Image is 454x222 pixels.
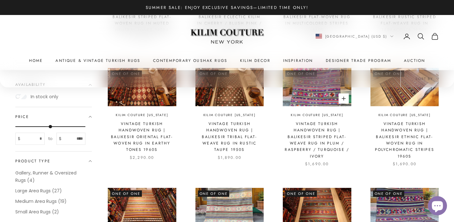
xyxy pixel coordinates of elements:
a: Antique & Vintage Turkish Rugs [55,57,140,64]
a: Auction [404,57,425,64]
span: One of One [198,190,230,197]
span: One of One [285,190,317,197]
button: Change country or currency [316,33,394,39]
label: In stock only [31,93,58,100]
label: Gallery, Runner & Oversized Rugs (4) [15,169,85,184]
input: From price [24,135,42,142]
summary: Availability [15,81,92,94]
a: Kilim Couture [US_STATE] [291,113,343,118]
span: $ [59,135,62,142]
a: Kilim Couture [US_STATE] [378,113,431,118]
sale-price: $1,690.00 [393,161,416,167]
summary: Product type [15,151,92,170]
img: Logo of Kilim Couture New York [187,21,267,52]
button: Sort by [401,70,454,87]
a: Contemporary Oushak Rugs [153,57,227,64]
sale-price: $1,690.00 [305,161,329,167]
a: Vintage Turkish Handwoven Rug | Balikesir Ethnic Flat-Woven Rug in Polychromatic Stripes 1960s [370,121,439,159]
span: $ [18,135,20,142]
p: Summer Sale: Enjoy Exclusive Savings—Limited Time Only! [146,4,308,11]
a: Vintage Turkish Handwoven Rug | Balikesir Oriental Flat-Woven Rug in Earthy Tones 1960s [108,121,176,153]
input: To price [15,126,85,127]
a: Vintage Turkish Handwoven Rug | Balikesir Striped Flat-Weave Rug in Plum / Raspberry / Turquoise ... [283,121,351,159]
summary: Price [15,107,92,126]
inbox-online-store-chat: Shopify online store chat [426,196,449,217]
input: To price [65,135,83,142]
span: One of One [373,190,405,197]
label: Small Area Rugs (2) [15,208,59,216]
label: Large Area Rugs (27) [15,187,62,195]
nav: Secondary navigation [316,33,439,40]
summary: Kilim Decor [240,57,270,64]
span: to [48,135,53,142]
sale-price: $1,890.00 [218,154,241,161]
a: Vintage Turkish Handwoven Rug | Balikesir Tribal Flat-Weave Rug in Rustic Taupe 1950s [195,121,264,153]
a: Home [29,57,43,64]
span: One of One [110,190,142,197]
span: Sort by [415,76,439,82]
label: Medium Area Rugs (19) [15,198,67,205]
img: United States [316,34,322,39]
nav: Primary navigation [15,57,439,64]
a: Kilim Couture [US_STATE] [116,113,168,118]
a: Designer Trade Program [326,57,392,64]
a: Kilim Couture [US_STATE] [203,113,256,118]
a: Inspiration [283,57,313,64]
sale-price: $2,290.00 [130,154,154,161]
span: Product type [15,158,50,164]
span: [GEOGRAPHIC_DATA] (USD $) [325,33,387,39]
span: Price [15,113,29,120]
